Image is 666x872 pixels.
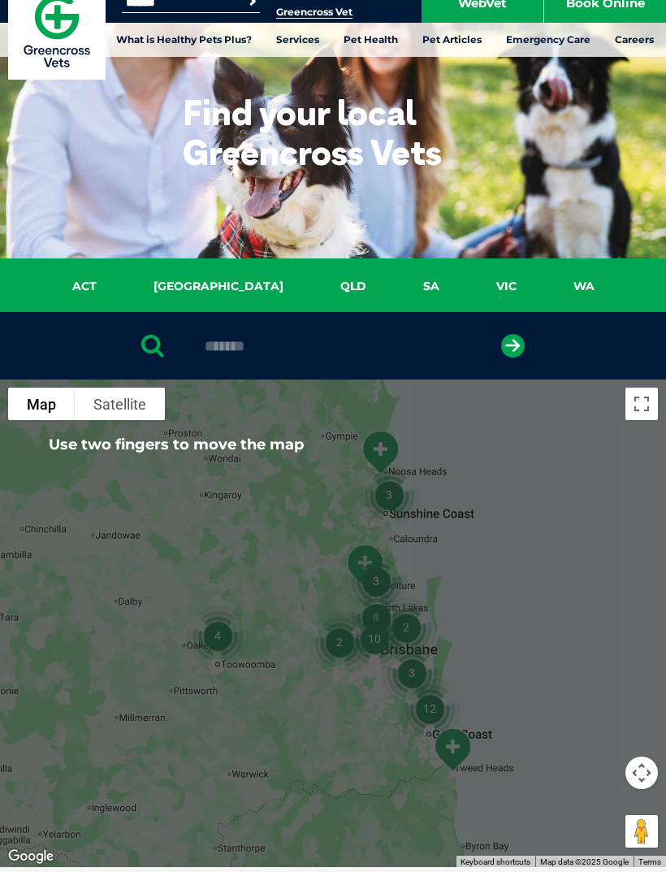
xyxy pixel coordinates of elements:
[545,277,623,296] a: WA
[180,598,255,673] div: 4
[392,671,467,746] div: 12
[353,423,407,481] div: Noosa Civic
[625,757,658,789] button: Map camera controls
[125,277,312,296] a: [GEOGRAPHIC_DATA]
[4,846,58,867] a: Click to see this area on Google Maps
[461,857,530,868] button: Keyboard shortcuts
[338,537,391,595] div: Morayfield
[494,23,603,57] a: Emergency Care
[395,277,468,296] a: SA
[603,23,666,57] a: Careers
[352,458,426,532] div: 3
[264,23,331,57] a: Services
[183,93,504,172] h1: Find your local Greencross Vets
[8,388,75,420] button: Show street map
[312,277,395,296] a: QLD
[44,277,125,296] a: ACT
[426,721,479,779] div: Tweed Heads
[468,277,545,296] a: VIC
[75,388,165,420] button: Show satellite imagery
[339,580,413,655] div: 8
[339,544,413,618] div: 3
[625,815,658,848] button: Drag Pegman onto the map to open Street View
[4,846,58,867] img: Google
[104,23,264,57] a: What is Healthy Pets Plus?
[410,23,494,57] a: Pet Articles
[540,857,629,866] span: Map data ©2025 Google
[302,605,377,679] div: 2
[625,388,658,420] button: Toggle fullscreen view
[337,601,412,676] div: 10
[638,857,661,866] a: Terms
[331,23,410,57] a: Pet Health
